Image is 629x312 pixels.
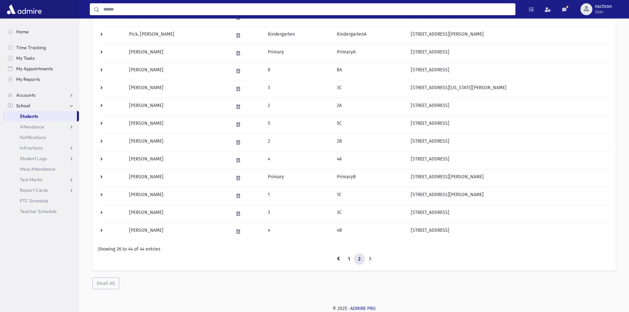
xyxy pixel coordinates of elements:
[20,166,55,172] span: Meal Attendance
[3,26,79,37] a: Home
[20,208,57,214] span: Teacher Schedule
[20,113,38,119] span: Students
[3,74,79,85] a: My Reports
[3,143,79,153] a: Infractions
[20,187,48,193] span: Report Cards
[92,277,119,289] button: Email All
[125,116,229,133] td: [PERSON_NAME]
[333,26,407,44] td: KindergartenA
[125,205,229,223] td: [PERSON_NAME]
[125,223,229,240] td: [PERSON_NAME]
[264,98,332,116] td: 2
[264,62,332,80] td: 8
[125,98,229,116] td: [PERSON_NAME]
[407,133,611,151] td: [STREET_ADDRESS]
[3,185,79,195] a: Report Cards
[333,116,407,133] td: 5C
[3,42,79,53] a: Time Tracking
[264,116,332,133] td: 5
[264,223,332,240] td: 4
[125,151,229,169] td: [PERSON_NAME]
[407,151,611,169] td: [STREET_ADDRESS]
[16,76,40,82] span: My Reports
[125,187,229,205] td: [PERSON_NAME]
[595,9,612,15] span: User
[333,44,407,62] td: PrimaryA
[407,98,611,116] td: [STREET_ADDRESS]
[20,134,46,140] span: Notifications
[16,103,30,109] span: School
[333,169,407,187] td: PrimaryB
[16,55,35,61] span: My Tasks
[407,116,611,133] td: [STREET_ADDRESS]
[20,124,44,130] span: Attendance
[264,169,332,187] td: Primary
[264,151,332,169] td: 4
[407,187,611,205] td: [STREET_ADDRESS][PERSON_NAME]
[3,206,79,217] a: Teacher Schedule
[20,198,48,204] span: PTC Schedule
[333,187,407,205] td: 1C
[407,26,611,44] td: [STREET_ADDRESS][PERSON_NAME]
[3,90,79,100] a: Accounts
[99,3,515,15] input: Search
[20,177,42,183] span: Test Marks
[125,44,229,62] td: [PERSON_NAME]
[264,26,332,44] td: Kindergarten
[16,92,35,98] span: Accounts
[407,80,611,98] td: [STREET_ADDRESS][US_STATE][PERSON_NAME]
[595,4,612,9] span: nschron
[264,205,332,223] td: 3
[407,169,611,187] td: [STREET_ADDRESS][PERSON_NAME]
[98,246,611,253] div: Showing 26 to 44 of 44 entries
[333,205,407,223] td: 3C
[5,3,43,16] img: AdmirePro
[3,100,79,111] a: School
[264,133,332,151] td: 2
[3,195,79,206] a: PTC Schedule
[125,169,229,187] td: [PERSON_NAME]
[354,253,365,265] a: 2
[407,62,611,80] td: [STREET_ADDRESS]
[20,156,47,161] span: Student Logs
[3,174,79,185] a: Test Marks
[3,132,79,143] a: Notifications
[20,145,43,151] span: Infractions
[333,151,407,169] td: 4A
[350,306,376,311] a: ADMIRE PRO
[3,63,79,74] a: My Appointments
[125,133,229,151] td: [PERSON_NAME]
[3,164,79,174] a: Meal Attendance
[333,223,407,240] td: 4B
[344,253,354,265] a: 1
[90,305,618,312] div: © 2025 -
[3,111,77,121] a: Students
[264,187,332,205] td: 1
[407,205,611,223] td: [STREET_ADDRESS]
[3,121,79,132] a: Attendance
[3,53,79,63] a: My Tasks
[407,223,611,240] td: [STREET_ADDRESS]
[264,80,332,98] td: 3
[407,44,611,62] td: [STREET_ADDRESS]
[3,153,79,164] a: Student Logs
[125,80,229,98] td: [PERSON_NAME]
[264,44,332,62] td: Primary
[333,62,407,80] td: 8A
[333,133,407,151] td: 2B
[16,66,53,72] span: My Appointments
[333,80,407,98] td: 3C
[16,45,46,51] span: Time Tracking
[125,62,229,80] td: [PERSON_NAME]
[125,26,229,44] td: Pick, [PERSON_NAME]
[333,98,407,116] td: 2A
[16,29,29,35] span: Home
